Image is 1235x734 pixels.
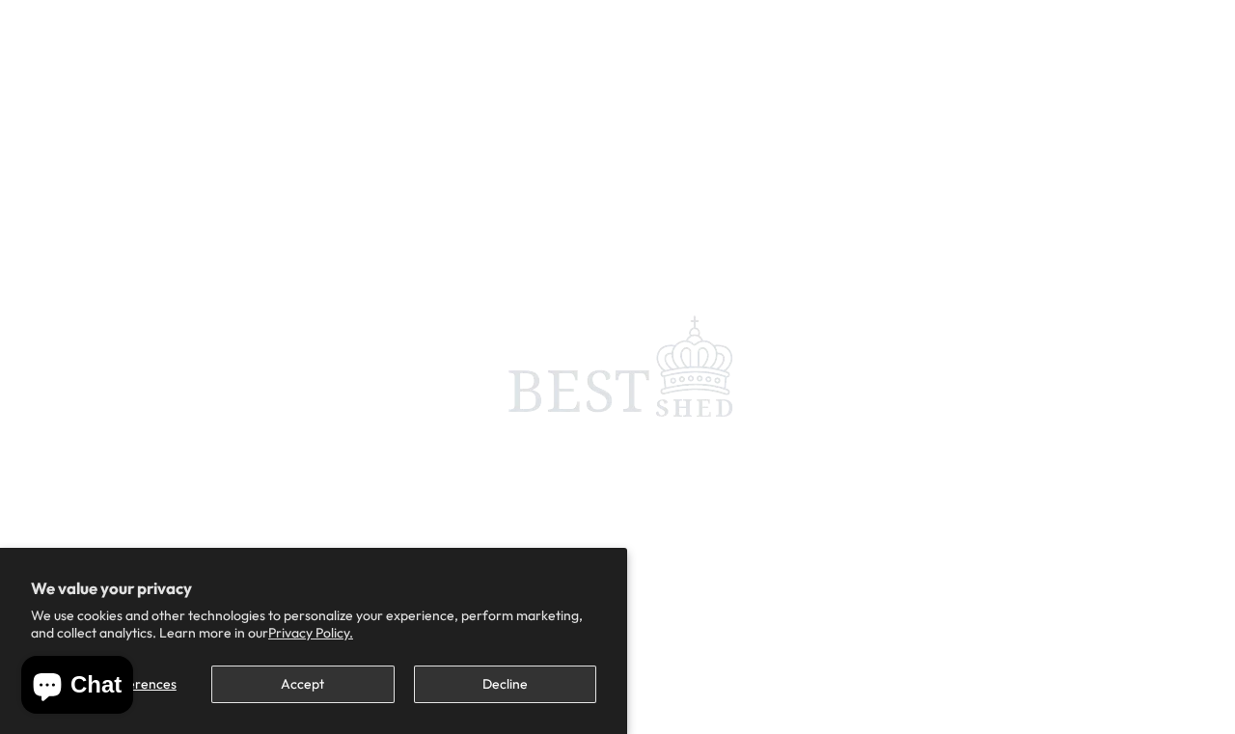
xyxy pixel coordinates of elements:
a: Privacy Policy. [268,624,353,641]
inbox-online-store-chat: Shopify online store chat [15,656,139,719]
p: We use cookies and other technologies to personalize your experience, perform marketing, and coll... [31,607,596,641]
button: Accept [211,666,394,703]
h2: We value your privacy [31,579,596,598]
button: Decline [414,666,596,703]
